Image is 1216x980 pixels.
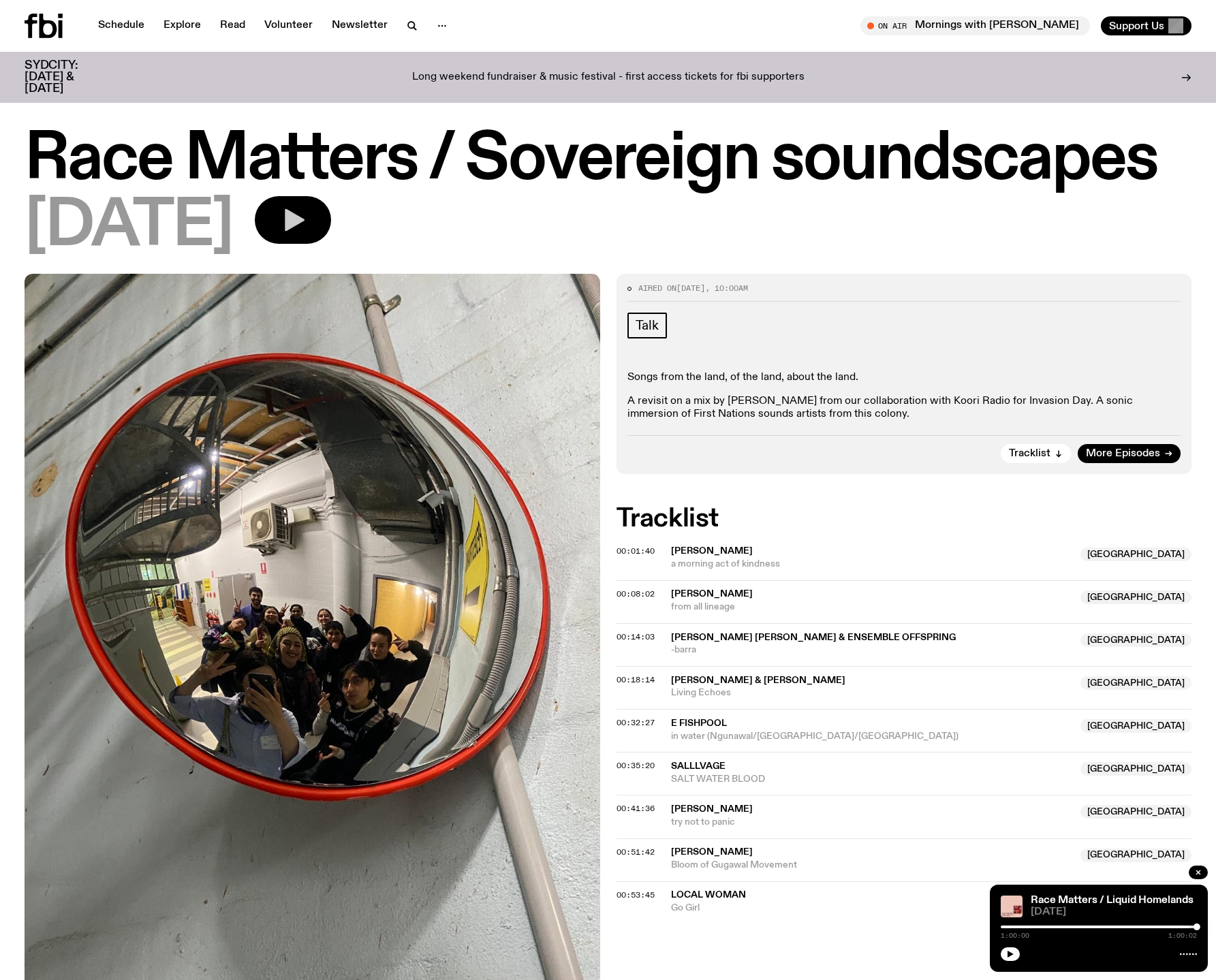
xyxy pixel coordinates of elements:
[1080,805,1191,819] span: [GEOGRAPHIC_DATA]
[617,849,655,856] button: 00:51:42
[671,816,1073,829] span: try not to panic
[671,633,956,642] span: [PERSON_NAME] [PERSON_NAME] & Ensemble Offspring
[617,891,655,899] button: 00:53:45
[1080,676,1191,690] span: [GEOGRAPHIC_DATA]
[671,644,1073,657] span: -barra
[627,371,1181,384] p: Songs from the land, of the land, about the land.
[1086,449,1160,459] span: More Episodes
[617,674,655,685] span: 00:18:14
[1001,896,1023,917] img: A pink background with a square illustration in the corner of a frayed, fractal butterfly wing. T...
[671,676,845,685] span: [PERSON_NAME] & [PERSON_NAME]
[324,16,396,35] a: Newsletter
[671,589,753,599] span: [PERSON_NAME]
[671,902,1073,915] span: Go Girl
[617,760,655,771] span: 00:35:20
[1001,932,1029,939] span: 1:00:00
[617,590,655,598] button: 00:08:02
[617,633,655,641] button: 00:14:03
[671,558,1073,571] span: a morning act of kindness
[25,129,1191,191] h1: Race Matters / Sovereign soundscapes
[617,676,655,684] button: 00:18:14
[617,889,655,900] span: 00:53:45
[1009,449,1050,459] span: Tracklist
[671,859,1073,872] span: Bloom of Gugawal Movement
[1001,444,1071,463] button: Tracklist
[617,719,655,727] button: 00:32:27
[412,72,805,84] p: Long weekend fundraiser & music festival - first access tickets for fbi supporters
[25,196,233,257] span: [DATE]
[617,546,655,556] span: 00:01:40
[617,805,655,812] button: 00:41:36
[617,717,655,728] span: 00:32:27
[671,686,1073,699] span: Living Echoes
[1078,444,1181,463] a: More Episodes
[671,730,1073,743] span: in water (Ngunawal/[GEOGRAPHIC_DATA]/[GEOGRAPHIC_DATA])
[1031,907,1197,917] span: [DATE]
[1168,932,1197,939] span: 1:00:02
[671,601,1073,614] span: from all lineage
[617,847,655,857] span: 00:51:42
[671,773,1073,786] span: SALT WATER BLOOD
[1101,16,1191,35] button: Support Us
[155,16,209,35] a: Explore
[671,761,726,771] span: Salllvage
[1031,895,1194,906] a: Race Matters / Liquid Homelands
[617,803,655,814] span: 00:41:36
[617,762,655,770] button: 00:35:20
[1080,849,1191,862] span: [GEOGRAPHIC_DATA]
[627,395,1181,421] p: A revisit on a mix by [PERSON_NAME] from our collaboration with Koori Radio for Invasion Day. A s...
[90,16,153,35] a: Schedule
[860,16,1090,35] button: On AirMornings with [PERSON_NAME]
[638,283,676,294] span: Aired on
[671,804,753,814] span: [PERSON_NAME]
[617,631,655,642] span: 00:14:03
[1080,719,1191,733] span: [GEOGRAPHIC_DATA]
[627,313,667,338] a: Talk
[671,718,727,728] span: e fishpool
[1080,548,1191,561] span: [GEOGRAPHIC_DATA]
[671,890,746,900] span: Local Woman
[617,507,1192,531] h2: Tracklist
[1080,762,1191,776] span: [GEOGRAPHIC_DATA]
[636,318,659,333] span: Talk
[1109,20,1164,32] span: Support Us
[671,847,753,857] span: [PERSON_NAME]
[705,283,748,294] span: , 10:00am
[676,283,705,294] span: [DATE]
[1080,633,1191,647] span: [GEOGRAPHIC_DATA]
[617,548,655,555] button: 00:01:40
[212,16,253,35] a: Read
[617,588,655,599] span: 00:08:02
[671,546,753,556] span: [PERSON_NAME]
[1080,590,1191,604] span: [GEOGRAPHIC_DATA]
[256,16,321,35] a: Volunteer
[25,60,112,95] h3: SYDCITY: [DATE] & [DATE]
